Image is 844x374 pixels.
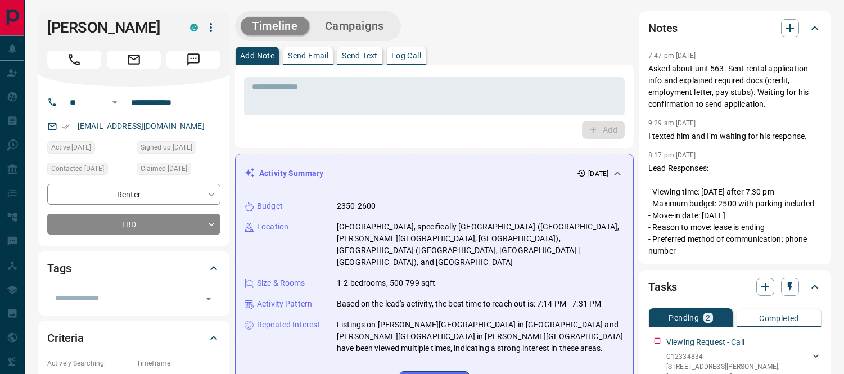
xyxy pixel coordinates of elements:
[47,329,84,347] h2: Criteria
[648,130,822,142] p: I texted him and I’m waiting for his response.
[337,319,624,354] p: Listings on [PERSON_NAME][GEOGRAPHIC_DATA] in [GEOGRAPHIC_DATA] and [PERSON_NAME][GEOGRAPHIC_DATA...
[648,278,677,296] h2: Tasks
[337,298,601,310] p: Based on the lead's activity, the best time to reach out is: 7:14 PM - 7:31 PM
[337,277,435,289] p: 1-2 bedrooms, 500-799 sqft
[391,52,421,60] p: Log Call
[706,314,710,322] p: 2
[257,298,312,310] p: Activity Pattern
[648,52,696,60] p: 7:47 pm [DATE]
[47,259,71,277] h2: Tags
[141,142,192,153] span: Signed up [DATE]
[669,314,699,322] p: Pending
[78,121,205,130] a: [EMAIL_ADDRESS][DOMAIN_NAME]
[240,52,274,60] p: Add Note
[241,17,309,35] button: Timeline
[666,352,810,362] p: C12334834
[47,19,173,37] h1: [PERSON_NAME]
[337,221,624,268] p: [GEOGRAPHIC_DATA], specifically [GEOGRAPHIC_DATA] ([GEOGRAPHIC_DATA], [PERSON_NAME][GEOGRAPHIC_DA...
[47,325,220,352] div: Criteria
[759,314,799,322] p: Completed
[107,51,161,69] span: Email
[342,52,378,60] p: Send Text
[288,52,328,60] p: Send Email
[166,51,220,69] span: Message
[201,291,216,307] button: Open
[47,214,220,235] div: TBD
[47,141,131,157] div: Sun Aug 10 2025
[257,200,283,212] p: Budget
[666,336,744,348] p: Viewing Request - Call
[47,358,131,368] p: Actively Searching:
[108,96,121,109] button: Open
[257,221,288,233] p: Location
[47,51,101,69] span: Call
[648,63,822,110] p: Asked about unit 563. Sent rental application info and explained required docs (credit, employmen...
[137,163,220,178] div: Mon Aug 11 2025
[47,163,131,178] div: Tue Aug 12 2025
[137,141,220,157] div: Sun Aug 10 2025
[648,273,822,300] div: Tasks
[648,163,822,257] p: Lead Responses: - Viewing time: [DATE] after 7:30 pm - Maximum budget: 2500 with parking included...
[257,319,320,331] p: Repeated Interest
[137,358,220,368] p: Timeframe:
[648,119,696,127] p: 9:29 am [DATE]
[588,169,608,179] p: [DATE]
[314,17,395,35] button: Campaigns
[190,24,198,31] div: condos.ca
[141,163,187,174] span: Claimed [DATE]
[245,163,624,184] div: Activity Summary[DATE]
[47,184,220,205] div: Renter
[47,255,220,282] div: Tags
[51,142,91,153] span: Active [DATE]
[648,19,678,37] h2: Notes
[51,163,104,174] span: Contacted [DATE]
[62,123,70,130] svg: Email Verified
[259,168,323,179] p: Activity Summary
[257,277,305,289] p: Size & Rooms
[337,200,376,212] p: 2350-2600
[648,15,822,42] div: Notes
[648,151,696,159] p: 8:17 pm [DATE]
